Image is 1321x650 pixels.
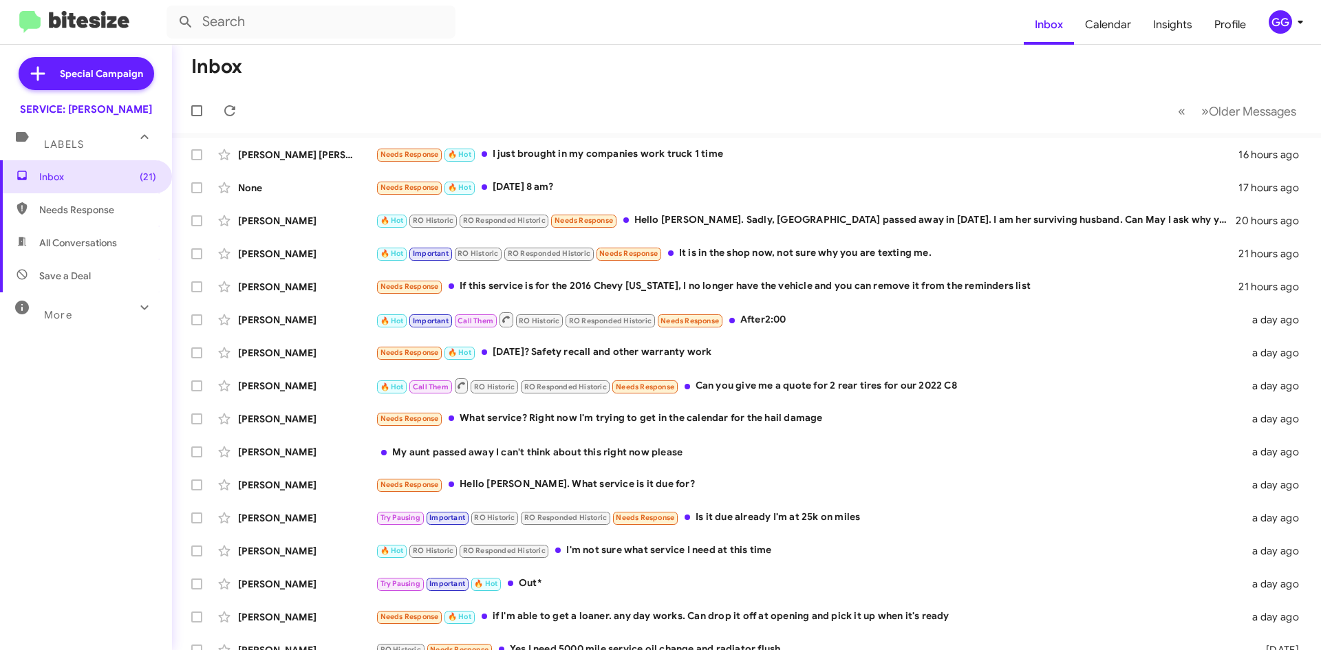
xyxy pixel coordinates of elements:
[380,382,404,391] span: 🔥 Hot
[380,513,420,522] span: Try Pausing
[376,311,1244,328] div: After2:00
[238,610,376,624] div: [PERSON_NAME]
[458,249,498,258] span: RO Historic
[376,445,1244,459] div: My aunt passed away I can't think about this right now please
[1193,97,1304,125] button: Next
[413,216,453,225] span: RO Historic
[448,348,471,357] span: 🔥 Hot
[380,414,439,423] span: Needs Response
[1244,313,1310,327] div: a day ago
[1257,10,1306,34] button: GG
[376,377,1244,394] div: Can you give me a quote for 2 rear tires for our 2022 C8
[238,478,376,492] div: [PERSON_NAME]
[376,345,1244,360] div: [DATE]? Safety recall and other warranty work
[448,612,471,621] span: 🔥 Hot
[19,57,154,90] a: Special Campaign
[524,382,607,391] span: RO Responded Historic
[1244,577,1310,591] div: a day ago
[60,67,143,80] span: Special Campaign
[1238,148,1310,162] div: 16 hours ago
[238,313,376,327] div: [PERSON_NAME]
[238,148,376,162] div: [PERSON_NAME] [PERSON_NAME]
[1170,97,1304,125] nav: Page navigation example
[599,249,658,258] span: Needs Response
[380,282,439,291] span: Needs Response
[140,170,156,184] span: (21)
[376,279,1238,294] div: If this service is for the 2016 Chevy [US_STATE], I no longer have the vehicle and you can remove...
[1178,102,1185,120] span: «
[569,316,652,325] span: RO Responded Historic
[474,382,515,391] span: RO Historic
[376,510,1244,526] div: Is it due already I'm at 25k on miles
[1142,5,1203,45] a: Insights
[376,543,1244,559] div: I'm not sure what service I need at this time
[463,546,546,555] span: RO Responded Historic
[474,579,497,588] span: 🔥 Hot
[44,138,84,151] span: Labels
[555,216,613,225] span: Needs Response
[474,513,515,522] span: RO Historic
[238,214,376,228] div: [PERSON_NAME]
[376,213,1236,228] div: Hello [PERSON_NAME]. Sadly, [GEOGRAPHIC_DATA] passed away in [DATE]. I am her surviving husband. ...
[238,412,376,426] div: [PERSON_NAME]
[448,183,471,192] span: 🔥 Hot
[39,269,91,283] span: Save a Deal
[380,316,404,325] span: 🔥 Hot
[616,382,674,391] span: Needs Response
[458,316,493,325] span: Call Them
[616,513,674,522] span: Needs Response
[508,249,590,258] span: RO Responded Historic
[429,579,465,588] span: Important
[39,170,156,184] span: Inbox
[238,445,376,459] div: [PERSON_NAME]
[20,102,152,116] div: SERVICE: [PERSON_NAME]
[39,203,156,217] span: Needs Response
[1209,104,1296,119] span: Older Messages
[1236,214,1310,228] div: 20 hours ago
[1170,97,1194,125] button: Previous
[376,180,1238,195] div: [DATE] 8 am?
[380,183,439,192] span: Needs Response
[380,480,439,489] span: Needs Response
[1244,610,1310,624] div: a day ago
[380,612,439,621] span: Needs Response
[238,577,376,591] div: [PERSON_NAME]
[376,411,1244,426] div: What service? Right now I'm trying to get in the calendar for the hail damage
[413,316,449,325] span: Important
[524,513,607,522] span: RO Responded Historic
[376,147,1238,162] div: I just brought in my companies work truck 1 time
[448,150,471,159] span: 🔥 Hot
[519,316,559,325] span: RO Historic
[1201,102,1209,120] span: »
[39,236,117,250] span: All Conversations
[660,316,719,325] span: Needs Response
[413,546,453,555] span: RO Historic
[167,6,455,39] input: Search
[380,216,404,225] span: 🔥 Hot
[238,346,376,360] div: [PERSON_NAME]
[1074,5,1142,45] a: Calendar
[238,280,376,294] div: [PERSON_NAME]
[1244,412,1310,426] div: a day ago
[376,246,1238,261] div: It is in the shop now, not sure why you are texting me.
[1244,544,1310,558] div: a day ago
[1238,280,1310,294] div: 21 hours ago
[238,511,376,525] div: [PERSON_NAME]
[429,513,465,522] span: Important
[238,181,376,195] div: None
[1024,5,1074,45] a: Inbox
[1203,5,1257,45] span: Profile
[44,309,72,321] span: More
[1238,181,1310,195] div: 17 hours ago
[1244,346,1310,360] div: a day ago
[238,247,376,261] div: [PERSON_NAME]
[1244,511,1310,525] div: a day ago
[191,56,242,78] h1: Inbox
[380,249,404,258] span: 🔥 Hot
[1269,10,1292,34] div: GG
[1238,247,1310,261] div: 21 hours ago
[413,382,449,391] span: Call Them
